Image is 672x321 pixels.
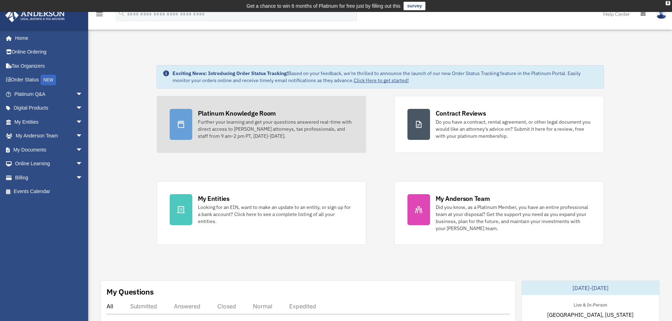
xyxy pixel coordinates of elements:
[172,70,598,84] div: Based on your feedback, we're thrilled to announce the launch of our new Order Status Tracking fe...
[394,96,604,153] a: Contract Reviews Do you have a contract, rental agreement, or other legal document you would like...
[76,157,90,171] span: arrow_drop_down
[5,101,93,115] a: Digital Productsarrow_drop_down
[547,310,634,319] span: [GEOGRAPHIC_DATA], [US_STATE]
[107,303,113,310] div: All
[404,2,425,10] a: survey
[394,181,604,245] a: My Anderson Team Did you know, as a Platinum Member, you have an entire professional team at your...
[198,118,353,140] div: Further your learning and get your questions answered real-time with direct access to [PERSON_NAM...
[198,109,276,118] div: Platinum Knowledge Room
[3,8,67,22] img: Anderson Advisors Platinum Portal
[76,101,90,116] span: arrow_drop_down
[107,286,154,297] div: My Questions
[157,96,366,153] a: Platinum Knowledge Room Further your learning and get your questions answered real-time with dire...
[157,181,366,245] a: My Entities Looking for an EIN, want to make an update to an entity, or sign up for a bank accoun...
[666,1,670,5] div: close
[5,115,93,129] a: My Entitiesarrow_drop_down
[5,73,93,87] a: Order StatusNEW
[41,75,56,85] div: NEW
[198,204,353,225] div: Looking for an EIN, want to make an update to an entity, or sign up for a bank account? Click her...
[76,171,90,185] span: arrow_drop_down
[174,303,200,310] div: Answered
[253,303,272,310] div: Normal
[76,143,90,157] span: arrow_drop_down
[95,10,104,18] i: menu
[656,9,667,19] img: User Pic
[5,185,93,199] a: Events Calendar
[5,157,93,171] a: Online Learningarrow_drop_down
[436,109,486,118] div: Contract Reviews
[76,115,90,129] span: arrow_drop_down
[354,77,409,84] a: Click Here to get started!
[568,301,613,308] div: Live & In-Person
[5,129,93,143] a: My Anderson Teamarrow_drop_down
[76,129,90,143] span: arrow_drop_down
[95,12,104,18] a: menu
[5,59,93,73] a: Tax Organizers
[5,45,93,59] a: Online Ordering
[436,194,490,203] div: My Anderson Team
[436,118,591,140] div: Do you have a contract, rental agreement, or other legal document you would like an attorney's ad...
[247,2,401,10] div: Get a chance to win 6 months of Platinum for free just by filling out this
[5,171,93,185] a: Billingarrow_drop_down
[217,303,236,310] div: Closed
[436,204,591,232] div: Did you know, as a Platinum Member, you have an entire professional team at your disposal? Get th...
[289,303,316,310] div: Expedited
[130,303,157,310] div: Submitted
[76,87,90,101] span: arrow_drop_down
[172,70,288,76] strong: Exciting News: Introducing Order Status Tracking!
[522,281,659,295] div: [DATE]-[DATE]
[198,194,230,203] div: My Entities
[118,10,126,17] i: search
[5,87,93,101] a: Platinum Q&Aarrow_drop_down
[5,31,90,45] a: Home
[5,143,93,157] a: My Documentsarrow_drop_down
